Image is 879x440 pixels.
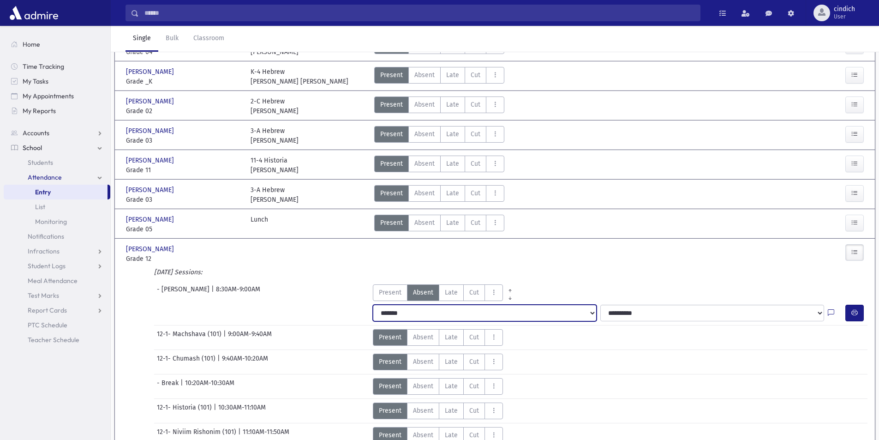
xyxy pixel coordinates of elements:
[28,232,64,241] span: Notifications
[228,329,272,346] span: 9:00AM-9:40AM
[28,306,67,314] span: Report Cards
[157,378,180,395] span: - Break
[223,329,228,346] span: |
[4,332,110,347] a: Teacher Schedule
[251,67,348,86] div: K-4 Hebrew [PERSON_NAME] [PERSON_NAME]
[211,284,216,301] span: |
[35,188,51,196] span: Entry
[446,159,459,169] span: Late
[413,288,433,297] span: Absent
[4,103,110,118] a: My Reports
[126,215,176,224] span: [PERSON_NAME]
[373,354,503,370] div: AttTypes
[154,268,202,276] i: [DATE] Sessions:
[23,144,42,152] span: School
[471,188,480,198] span: Cut
[186,26,232,52] a: Classroom
[469,381,479,391] span: Cut
[379,430,401,440] span: Present
[445,406,458,416] span: Late
[23,77,48,85] span: My Tasks
[126,195,241,205] span: Grade 03
[28,336,79,344] span: Teacher Schedule
[28,158,53,167] span: Students
[217,354,222,370] span: |
[126,77,241,86] span: Grade _K
[373,329,503,346] div: AttTypes
[374,215,504,234] div: AttTypes
[446,218,459,228] span: Late
[380,70,403,80] span: Present
[251,215,268,234] div: Lunch
[126,96,176,106] span: [PERSON_NAME]
[471,129,480,139] span: Cut
[126,254,241,264] span: Grade 12
[379,288,401,297] span: Present
[126,244,176,254] span: [PERSON_NAME]
[4,229,110,244] a: Notifications
[413,406,433,416] span: Absent
[126,224,241,234] span: Grade 05
[446,100,459,109] span: Late
[446,188,459,198] span: Late
[4,185,108,199] a: Entry
[469,332,479,342] span: Cut
[413,381,433,391] span: Absent
[414,159,435,169] span: Absent
[445,381,458,391] span: Late
[158,26,186,52] a: Bulk
[471,70,480,80] span: Cut
[251,156,299,175] div: 11-4 Historia [PERSON_NAME]
[4,199,110,214] a: List
[380,129,403,139] span: Present
[4,273,110,288] a: Meal Attendance
[126,136,241,145] span: Grade 03
[471,159,480,169] span: Cut
[373,284,517,301] div: AttTypes
[23,40,40,48] span: Home
[180,378,185,395] span: |
[445,288,458,297] span: Late
[4,126,110,140] a: Accounts
[380,188,403,198] span: Present
[23,62,64,71] span: Time Tracking
[379,406,401,416] span: Present
[374,67,504,86] div: AttTypes
[414,70,435,80] span: Absent
[374,96,504,116] div: AttTypes
[214,403,218,419] span: |
[157,284,211,301] span: - [PERSON_NAME]
[126,185,176,195] span: [PERSON_NAME]
[4,244,110,259] a: Infractions
[35,217,67,226] span: Monitoring
[445,430,458,440] span: Late
[218,403,266,419] span: 10:30AM-11:10AM
[28,291,59,300] span: Test Marks
[126,165,241,175] span: Grade 11
[469,406,479,416] span: Cut
[28,262,66,270] span: Student Logs
[251,96,299,116] div: 2-C Hebrew [PERSON_NAME]
[373,403,503,419] div: AttTypes
[4,59,110,74] a: Time Tracking
[4,155,110,170] a: Students
[126,156,176,165] span: [PERSON_NAME]
[374,126,504,145] div: AttTypes
[414,100,435,109] span: Absent
[28,321,67,329] span: PTC Schedule
[28,247,60,255] span: Infractions
[222,354,268,370] span: 9:40AM-10:20AM
[4,288,110,303] a: Test Marks
[469,357,479,367] span: Cut
[445,332,458,342] span: Late
[4,259,110,273] a: Student Logs
[374,156,504,175] div: AttTypes
[23,107,56,115] span: My Reports
[414,218,435,228] span: Absent
[216,284,260,301] span: 8:30AM-9:00AM
[414,188,435,198] span: Absent
[379,332,401,342] span: Present
[139,5,700,21] input: Search
[380,218,403,228] span: Present
[834,13,855,20] span: User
